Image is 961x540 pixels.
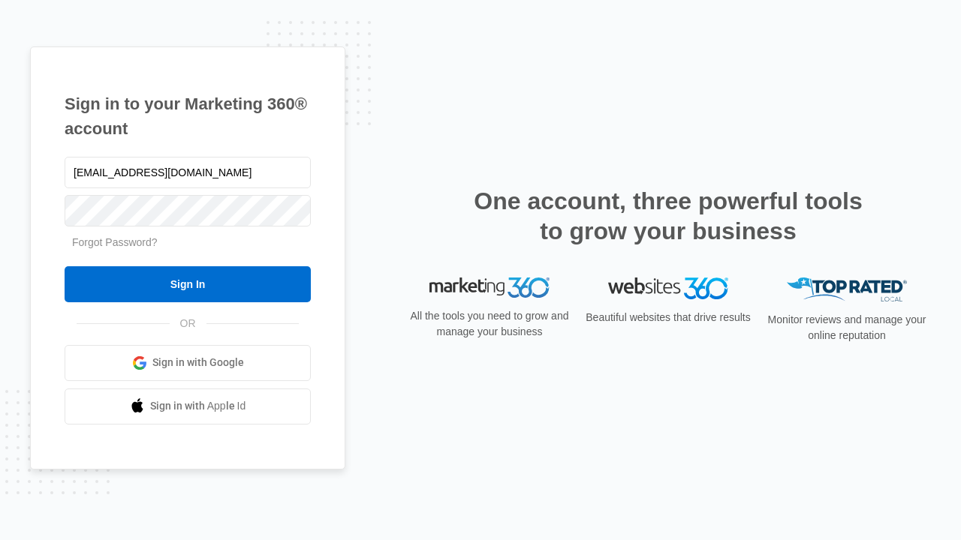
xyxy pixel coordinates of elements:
[763,312,931,343] p: Monitor reviews and manage your online reputation
[152,355,244,370] span: Sign in with Google
[469,186,867,246] h2: One account, three powerful tools to grow your business
[72,236,158,248] a: Forgot Password?
[65,266,311,302] input: Sign In
[65,345,311,381] a: Sign in with Google
[170,316,206,331] span: OR
[65,91,311,141] h1: Sign in to your Marketing 360® account
[405,308,574,340] p: All the tools you need to grow and manage your business
[65,388,311,424] a: Sign in with Apple Id
[787,277,907,302] img: Top Rated Local
[65,157,311,188] input: Email
[608,277,728,299] img: Websites 360
[429,277,550,298] img: Marketing 360
[150,398,246,414] span: Sign in with Apple Id
[584,310,752,325] p: Beautiful websites that drive results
